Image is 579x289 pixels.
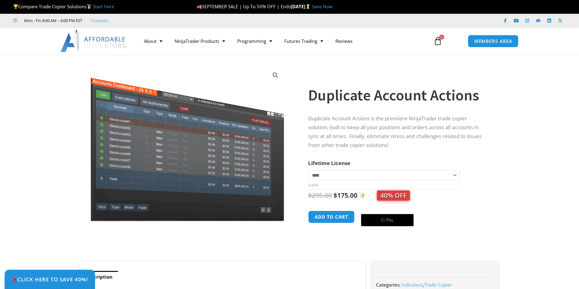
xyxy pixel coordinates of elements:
[270,70,281,81] a: View full-screen image gallery
[308,191,312,200] span: $
[13,4,18,9] img: 🏆
[12,277,88,282] span: Click Here to save 40%!
[334,191,357,200] bdi: 175.00
[377,190,410,201] span: 40% OFF
[308,84,487,106] h1: Duplicate Account Actions
[361,214,414,226] button: Buy with GPay
[168,34,231,48] a: NinjaTrader Products
[197,3,291,9] span: SEPTEMBER SALE | Up To 50% OFF | Ends
[5,270,95,289] a: 🎉Click Here to save 40%!
[306,4,310,9] img: ⌛
[468,35,519,47] a: MEMBERS AREA
[61,30,126,52] img: LogoAI | Affordable Indicators – NinjaTrader
[93,3,114,9] a: Start Here
[91,17,109,24] a: Trustpilot
[13,3,114,9] span: Compare Trade Copier Solutions
[474,39,512,43] span: MEMBERS AREA
[12,277,17,282] img: 🎉
[424,32,451,50] a: 0
[138,34,426,48] nav: Menu
[439,35,444,39] span: 0
[138,34,168,48] a: About
[308,160,350,167] label: Lifetime License
[308,211,355,223] button: Add to cart
[312,3,333,9] a: Save Now
[308,114,487,150] p: Duplicate Account Actions is the premiere NinjaTrader trade copier solution, built to keep all yo...
[89,65,286,222] img: Screenshot 2024-08-26 15414455555
[197,4,202,9] img: 🍂
[23,17,82,24] span: Mon - Fri: 8:00 AM – 6:00 PM EST
[291,3,312,9] strong: [DATE]
[231,34,278,48] a: Programming
[359,192,366,199] img: ✨
[329,34,359,48] a: Reviews
[278,34,329,48] a: Futures Trading
[334,191,337,200] span: $
[308,183,318,187] a: Clear options
[308,191,332,200] bdi: 295.00
[87,4,91,9] img: 🥇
